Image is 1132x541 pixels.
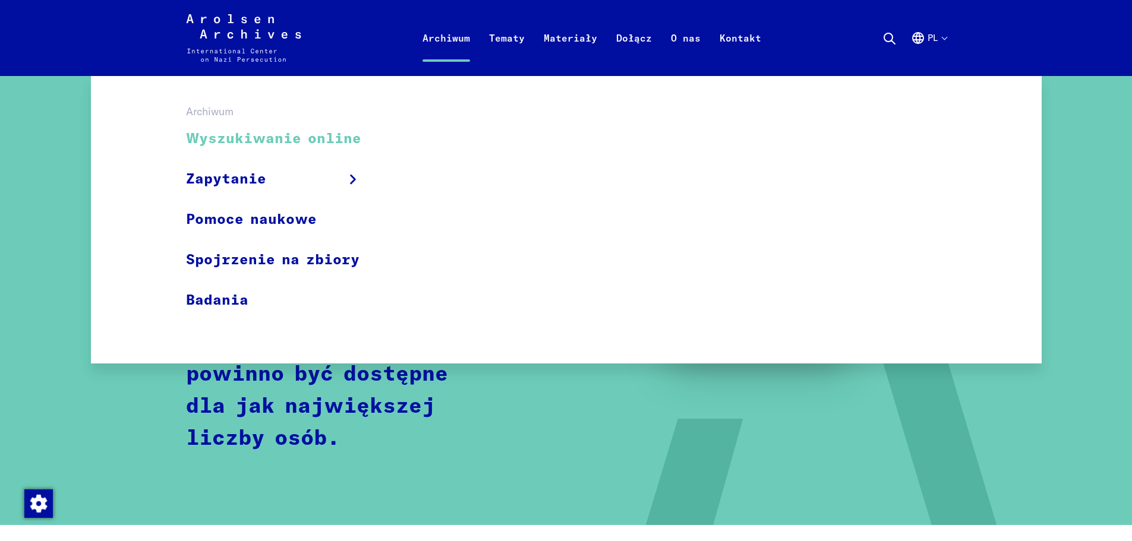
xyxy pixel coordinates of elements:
[413,29,480,76] a: Archiwum
[186,240,377,280] a: Spojrzenie na zbiory
[24,489,52,517] div: Zmienić zgodę
[186,119,377,159] a: Wyszukiwanie online
[186,119,377,320] ul: Archiwum
[911,31,947,74] button: Polski, wybór języka
[710,29,771,76] a: Kontakt
[607,29,661,76] a: Dołącz
[413,14,771,62] nav: Podstawowy
[186,159,377,200] a: Zapytanie
[534,29,607,76] a: Materiały
[661,29,710,76] a: O nas
[480,29,534,76] a: Tematy
[186,280,377,320] a: Badania
[186,200,377,240] a: Pomoce naukowe
[186,169,266,190] span: Zapytanie
[24,489,53,518] img: Zmienić zgodę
